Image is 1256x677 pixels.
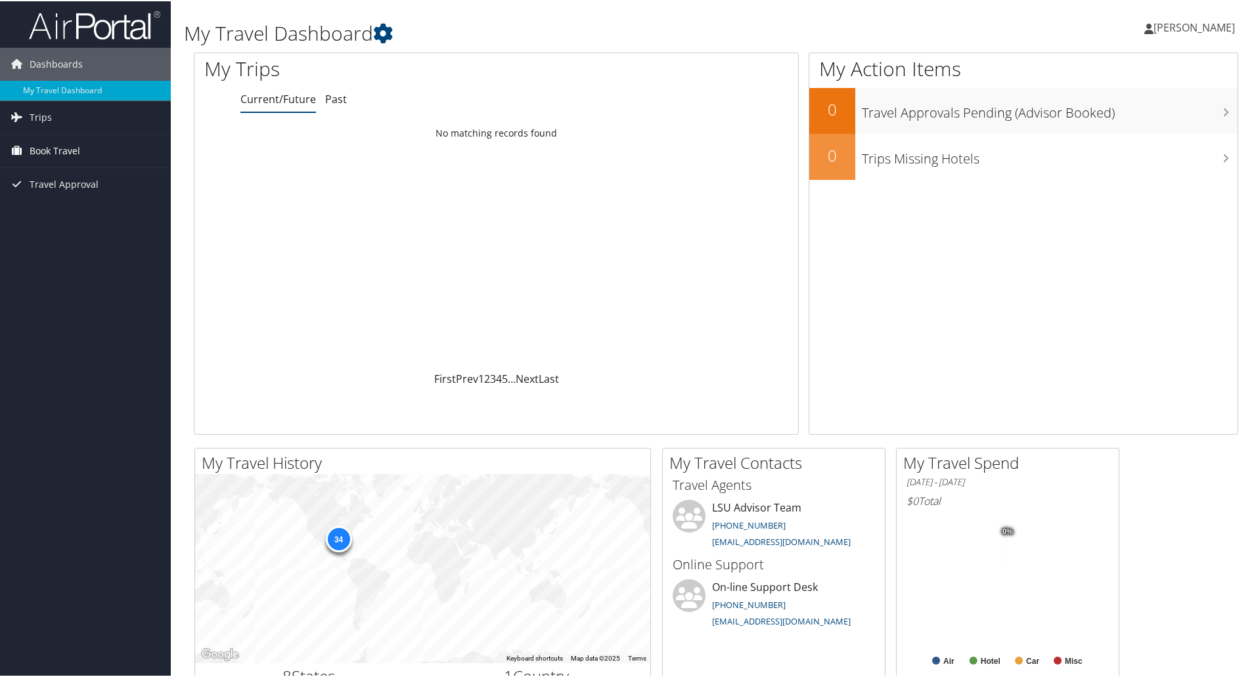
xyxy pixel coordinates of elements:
a: Terms (opens in new tab) [628,653,646,661]
a: [PHONE_NUMBER] [712,518,786,530]
h1: My Travel Dashboard [184,18,893,46]
img: Google [198,645,242,662]
a: Prev [456,370,478,385]
a: 4 [496,370,502,385]
h2: 0 [809,143,855,165]
text: Air [943,655,954,665]
a: 5 [502,370,508,385]
a: 0Travel Approvals Pending (Advisor Booked) [809,87,1238,133]
a: Open this area in Google Maps (opens a new window) [198,645,242,662]
span: $0 [907,492,918,507]
a: Next [516,370,539,385]
span: Book Travel [30,133,80,166]
a: Past [325,91,347,105]
a: Current/Future [240,91,316,105]
a: 1 [478,370,484,385]
h2: My Travel History [202,450,650,473]
button: Keyboard shortcuts [506,653,563,662]
div: 34 [325,525,351,551]
h3: Trips Missing Hotels [862,142,1238,167]
h2: My Travel Contacts [669,450,885,473]
a: [PERSON_NAME] [1144,7,1248,46]
a: 2 [484,370,490,385]
span: [PERSON_NAME] [1154,19,1235,33]
span: Travel Approval [30,167,99,200]
td: No matching records found [194,120,798,144]
a: 3 [490,370,496,385]
h3: Travel Agents [673,475,875,493]
li: On-line Support Desk [666,578,882,632]
a: Last [539,370,559,385]
li: LSU Advisor Team [666,498,882,552]
h3: Online Support [673,554,875,573]
h6: Total [907,492,1109,507]
h6: [DATE] - [DATE] [907,475,1109,487]
a: [EMAIL_ADDRESS][DOMAIN_NAME] [712,535,851,546]
text: Hotel [981,655,1000,665]
span: Map data ©2025 [571,653,620,661]
h3: Travel Approvals Pending (Advisor Booked) [862,96,1238,121]
h1: My Action Items [809,54,1238,81]
h2: My Travel Spend [903,450,1119,473]
text: Misc [1065,655,1083,665]
a: First [434,370,456,385]
span: Dashboards [30,47,83,79]
span: Trips [30,100,52,133]
span: … [508,370,516,385]
a: [PHONE_NUMBER] [712,598,786,609]
h2: 0 [809,97,855,120]
text: Car [1026,655,1039,665]
h1: My Trips [204,54,537,81]
img: airportal-logo.png [29,9,160,39]
a: 0Trips Missing Hotels [809,133,1238,179]
a: [EMAIL_ADDRESS][DOMAIN_NAME] [712,614,851,626]
tspan: 0% [1002,527,1013,535]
